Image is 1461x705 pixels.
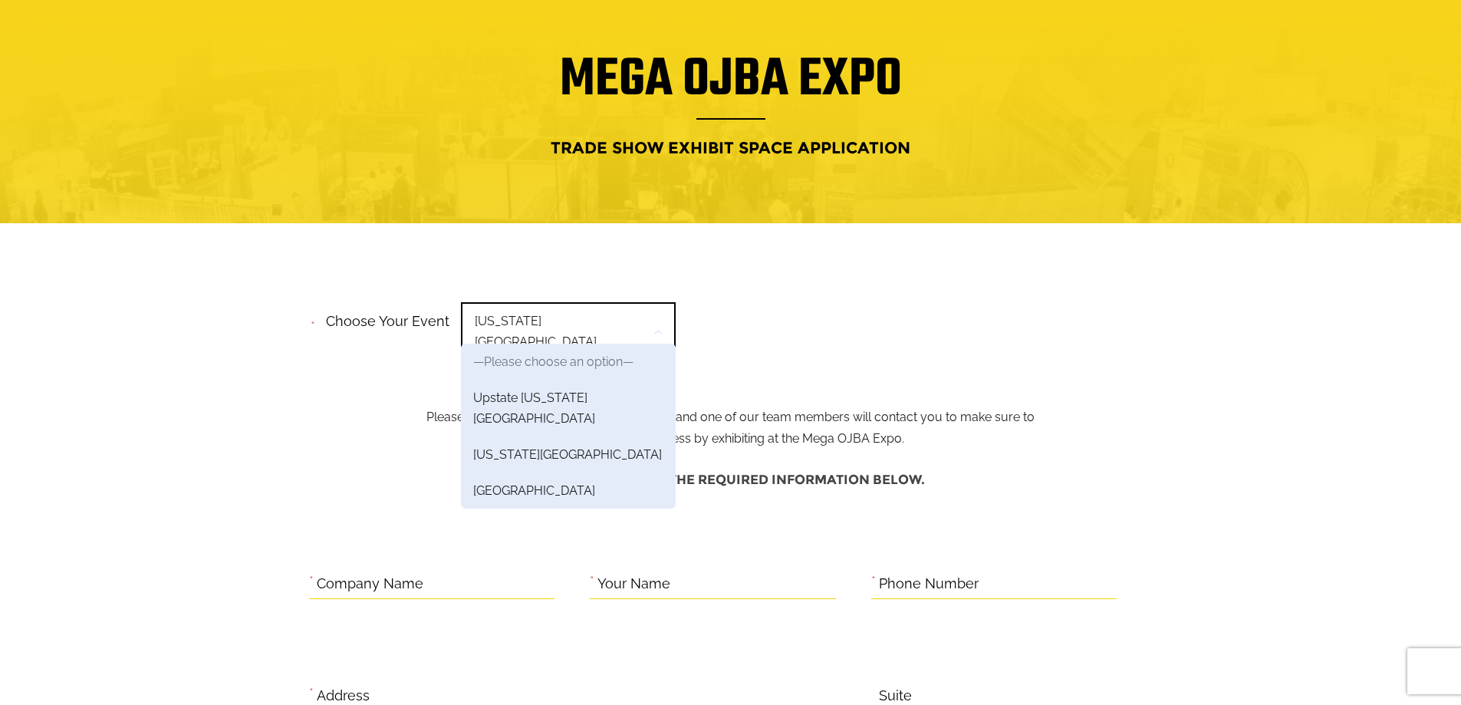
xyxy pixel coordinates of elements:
h1: Mega OJBA Expo [206,58,1256,120]
a: —Please choose an option— [461,344,676,380]
a: Upstate [US_STATE][GEOGRAPHIC_DATA] [461,380,676,437]
label: Phone Number [879,572,979,596]
p: Please fill and submit the information below and one of our team members will contact you to make... [414,308,1047,450]
a: [GEOGRAPHIC_DATA] [461,473,676,509]
a: [US_STATE][GEOGRAPHIC_DATA] [461,437,676,473]
span: [US_STATE][GEOGRAPHIC_DATA] [461,302,676,361]
label: Choose your event [317,300,449,334]
h4: Trade Show Exhibit Space Application [206,133,1256,162]
h4: Please complete the required information below. [309,465,1153,495]
label: Your Name [597,572,670,596]
label: Company Name [317,572,423,596]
